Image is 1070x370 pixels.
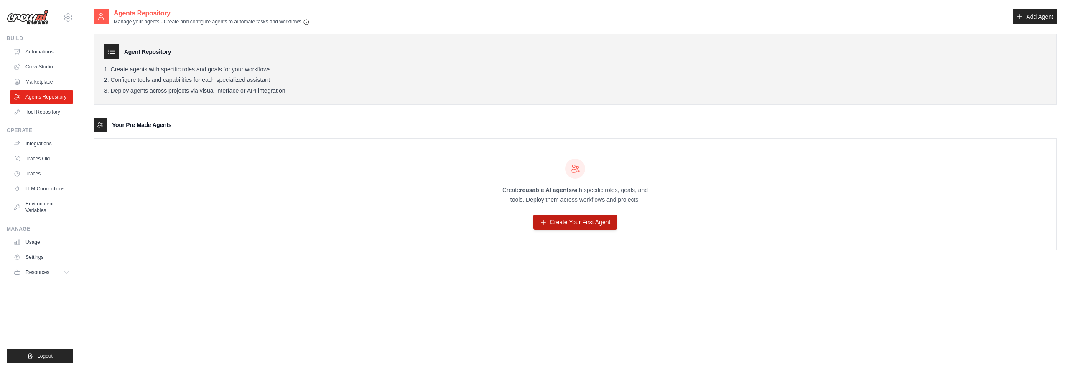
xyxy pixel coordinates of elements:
[533,215,617,230] a: Create Your First Agent
[112,121,171,129] h3: Your Pre Made Agents
[10,236,73,249] a: Usage
[104,66,1046,73] li: Create agents with specific roles and goals for your workflows
[10,90,73,104] a: Agents Repository
[10,182,73,195] a: LLM Connections
[10,137,73,150] a: Integrations
[10,152,73,165] a: Traces Old
[10,167,73,180] a: Traces
[104,87,1046,95] li: Deploy agents across projects via visual interface or API integration
[10,105,73,119] a: Tool Repository
[10,251,73,264] a: Settings
[10,60,73,73] a: Crew Studio
[10,45,73,58] a: Automations
[495,185,655,205] p: Create with specific roles, goals, and tools. Deploy them across workflows and projects.
[10,197,73,217] a: Environment Variables
[520,187,572,193] strong: reusable AI agents
[114,18,310,25] p: Manage your agents - Create and configure agents to automate tasks and workflows
[25,269,49,276] span: Resources
[10,75,73,89] a: Marketplace
[37,353,53,360] span: Logout
[114,8,310,18] h2: Agents Repository
[104,76,1046,84] li: Configure tools and capabilities for each specialized assistant
[7,127,73,134] div: Operate
[1013,9,1057,24] a: Add Agent
[7,226,73,232] div: Manage
[7,10,48,25] img: Logo
[7,35,73,42] div: Build
[124,48,171,56] h3: Agent Repository
[7,349,73,363] button: Logout
[10,266,73,279] button: Resources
